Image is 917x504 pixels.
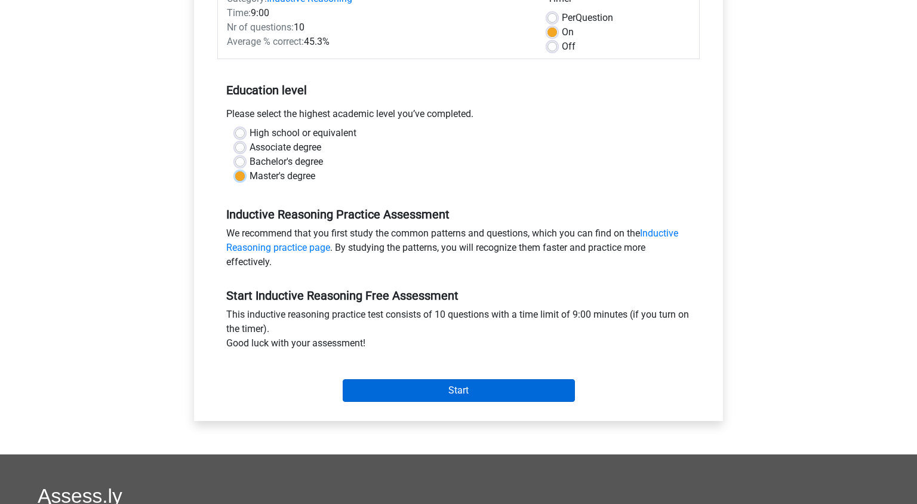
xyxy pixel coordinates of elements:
[217,308,700,355] div: This inductive reasoning practice test consists of 10 questions with a time limit of 9:00 minutes...
[217,226,700,274] div: We recommend that you first study the common patterns and questions, which you can find on the . ...
[227,36,304,47] span: Average % correct:
[226,78,691,102] h5: Education level
[250,126,356,140] label: High school or equivalent
[227,21,294,33] span: Nr of questions:
[562,12,576,23] span: Per
[250,140,321,155] label: Associate degree
[250,155,323,169] label: Bachelor's degree
[343,379,575,402] input: Start
[218,6,538,20] div: 9:00
[227,7,251,19] span: Time:
[226,207,691,222] h5: Inductive Reasoning Practice Assessment
[218,20,538,35] div: 10
[562,39,576,54] label: Off
[226,288,691,303] h5: Start Inductive Reasoning Free Assessment
[562,25,574,39] label: On
[250,169,315,183] label: Master's degree
[217,107,700,126] div: Please select the highest academic level you’ve completed.
[562,11,613,25] label: Question
[218,35,538,49] div: 45.3%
